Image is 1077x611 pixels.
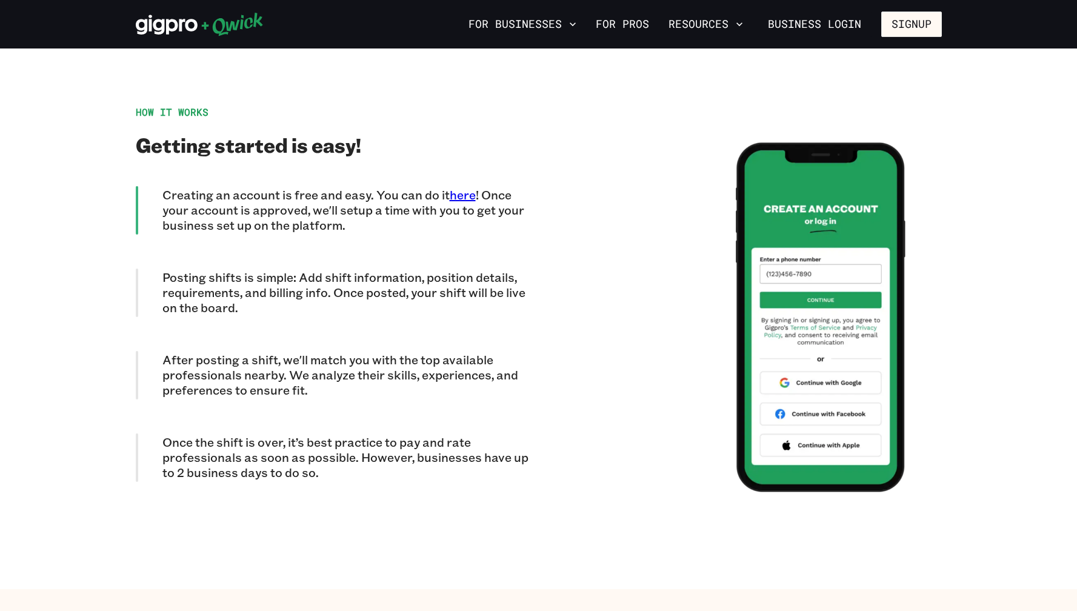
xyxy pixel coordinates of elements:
div: After posting a shift, we'll match you with the top available professionals nearby. We analyze th... [136,351,539,399]
p: After posting a shift, we'll match you with the top available professionals nearby. We analyze th... [162,352,539,398]
div: Once the shift is over, it’s best practice to pay and rate professionals as soon as possible. How... [136,433,539,482]
p: Creating an account is free and easy. You can do it ! Once your account is approved, we'll setup ... [162,187,539,233]
button: Resources [664,14,748,35]
div: Posting shifts is simple: Add shift information, position details, requirements, and billing info... [136,269,539,317]
button: Signup [881,12,942,37]
div: Creating an account is free and easy. You can do ithere! Once your account is approved, we'll set... [136,186,539,235]
a: Business Login [758,12,872,37]
img: Step 1: Create an Business account [736,142,905,492]
p: Posting shifts is simple: Add shift information, position details, requirements, and billing info... [162,270,539,315]
h2: Getting started is easy! [136,133,539,157]
p: Once the shift is over, it’s best practice to pay and rate professionals as soon as possible. How... [162,435,539,480]
div: HOW IT WORKS [136,106,539,118]
a: For Pros [591,14,654,35]
a: here [450,187,476,202]
button: For Businesses [464,14,581,35]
